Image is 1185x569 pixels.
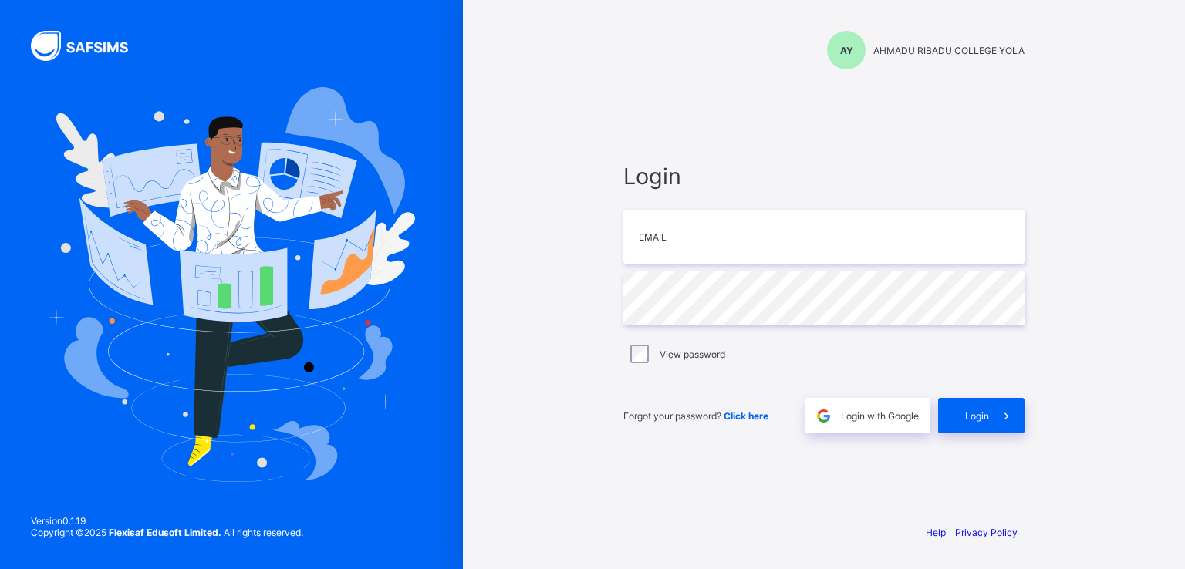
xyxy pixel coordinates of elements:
span: Login with Google [841,410,919,422]
span: AHMADU RIBADU COLLEGE YOLA [873,45,1025,56]
span: Login [965,410,989,422]
strong: Flexisaf Edusoft Limited. [109,527,221,538]
label: View password [660,348,725,360]
img: Hero Image [48,87,415,482]
img: SAFSIMS Logo [31,31,147,61]
a: Help [926,527,946,538]
a: Click here [724,410,768,422]
span: Copyright © 2025 All rights reserved. [31,527,303,538]
span: AY [840,45,853,56]
span: Forgot your password? [623,410,768,422]
a: Privacy Policy [955,527,1018,538]
span: Version 0.1.19 [31,515,303,527]
img: google.396cfc9801f0270233282035f929180a.svg [815,407,832,425]
span: Login [623,163,1025,190]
